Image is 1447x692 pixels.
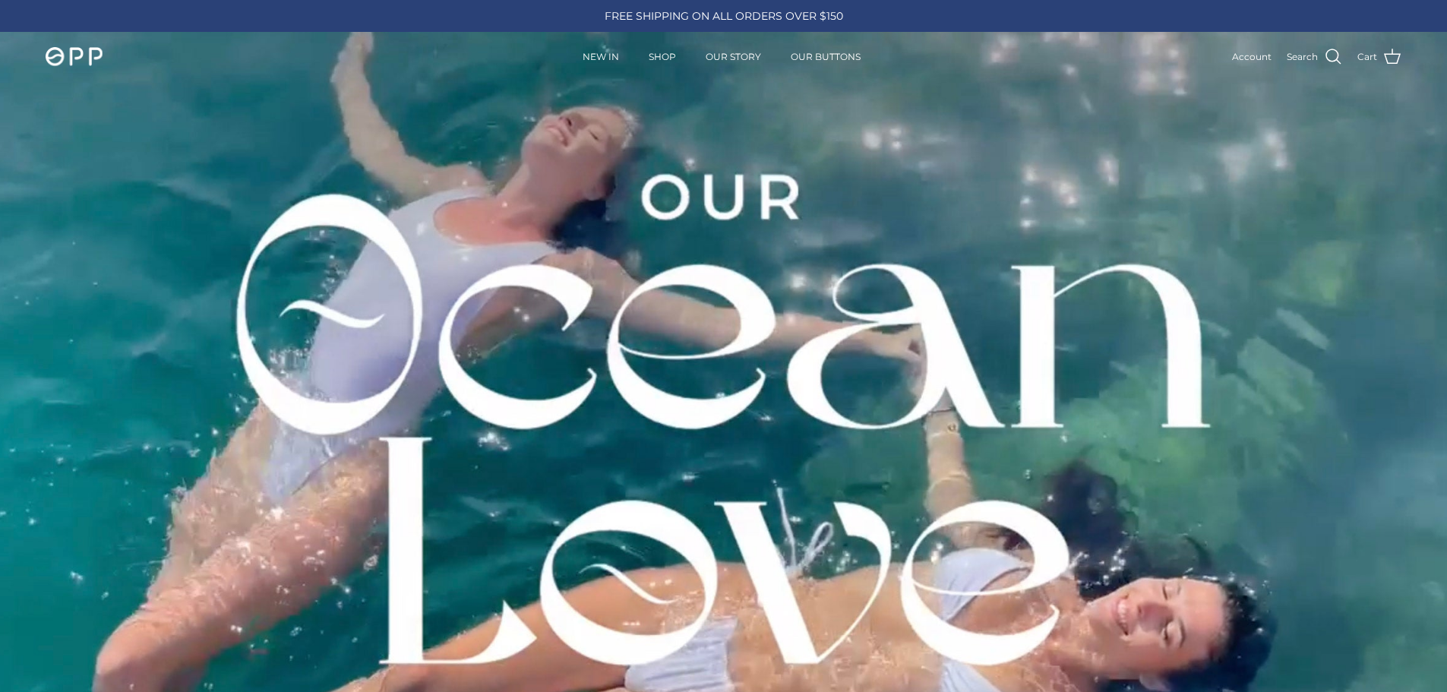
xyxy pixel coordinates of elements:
[692,33,775,81] a: OUR STORY
[1287,49,1318,64] span: Search
[227,33,1217,81] div: Primary
[777,33,874,81] a: OUR BUTTONS
[492,9,954,23] div: FREE SHIPPING ON ALL ORDERS OVER $150
[1357,49,1377,64] span: Cart
[1287,47,1342,67] a: Search
[1232,49,1272,64] a: Account
[569,33,633,81] a: NEW IN
[46,47,103,67] img: OPP Swimwear
[1357,47,1401,67] a: Cart
[635,33,690,81] a: SHOP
